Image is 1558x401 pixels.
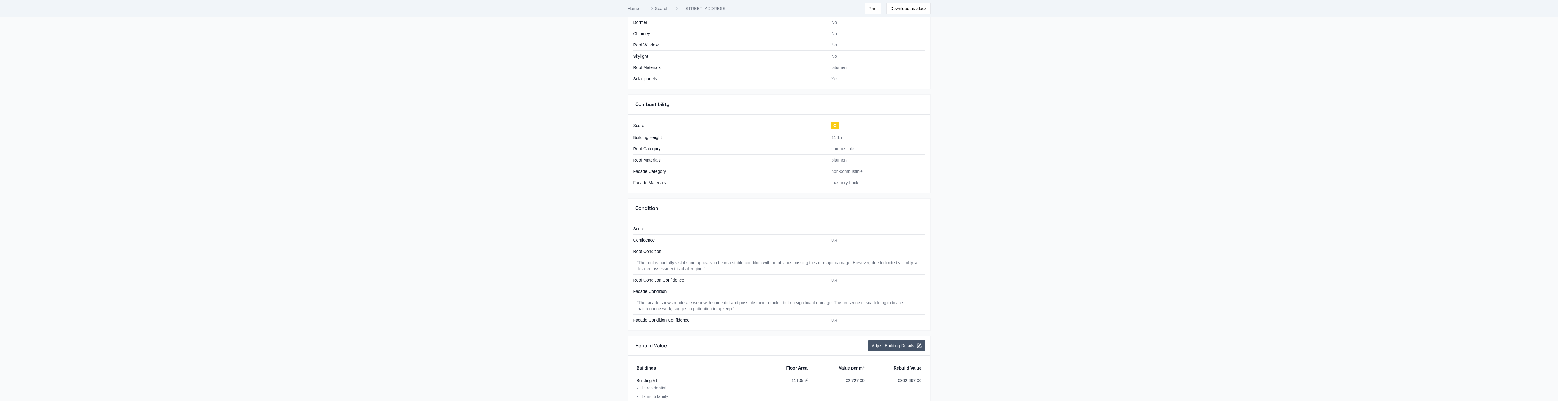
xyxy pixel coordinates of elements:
li: Is residential [637,384,734,392]
td: Score [633,223,828,235]
div: Building # 1 [637,377,751,384]
td: Roof Category [633,143,828,155]
td: Skylight [633,51,828,62]
td: non-combustible [828,166,925,177]
td: Score [633,119,828,132]
div: Buildings [637,364,751,372]
h3: Condition [635,205,658,212]
td: No [828,51,925,62]
sup: 2 [806,377,808,381]
h3: Combustibility [635,101,670,108]
h3: Rebuild Value [635,342,667,349]
td: bitumen [828,62,925,73]
td: 0% [828,235,925,246]
td: Roof Window [633,39,828,51]
td: " The roof is partially visible and appears to be in a stable condition with no obvious missing t... [633,257,925,275]
a: Search [649,5,668,12]
td: Roof Materials [633,62,828,73]
td: Yes [828,73,925,85]
td: No [828,28,925,39]
td: No [828,39,925,51]
td: Building Height [633,132,828,143]
li: Is multi family [637,393,734,400]
span: C [831,122,839,129]
td: 11.1m [828,132,925,143]
td: Facade Condition [633,286,828,297]
button: Print [865,3,881,14]
td: Roof Materials [633,155,828,166]
td: Dormer [633,17,828,28]
td: No [828,17,925,28]
td: Confidence [633,235,828,246]
sup: 2 [863,365,865,369]
td: Chimney [633,28,828,39]
td: Roof Condition [633,246,828,257]
a: [STREET_ADDRESS] [684,5,726,12]
td: 0% [828,315,925,326]
td: combustible [828,143,925,155]
td: Roof Condition Confidence [633,275,828,286]
button: Download as .docx [886,3,930,14]
td: Facade Category [633,166,828,177]
td: Facade Condition Confidence [633,315,828,326]
td: masonry-brick [828,177,925,188]
td: bitumen [828,155,925,166]
td: 0% [828,275,925,286]
div: Floor Area [750,364,808,372]
div: Rebuild Value [894,364,922,372]
a: Home [628,6,639,11]
div: Value per m [808,364,865,372]
button: Adjust Building Details [868,340,925,351]
td: " The facade shows moderate wear with some dirt and possible minor cracks, but no significant dam... [633,297,925,315]
td: Facade Materials [633,177,828,188]
td: Solar panels [633,73,828,85]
